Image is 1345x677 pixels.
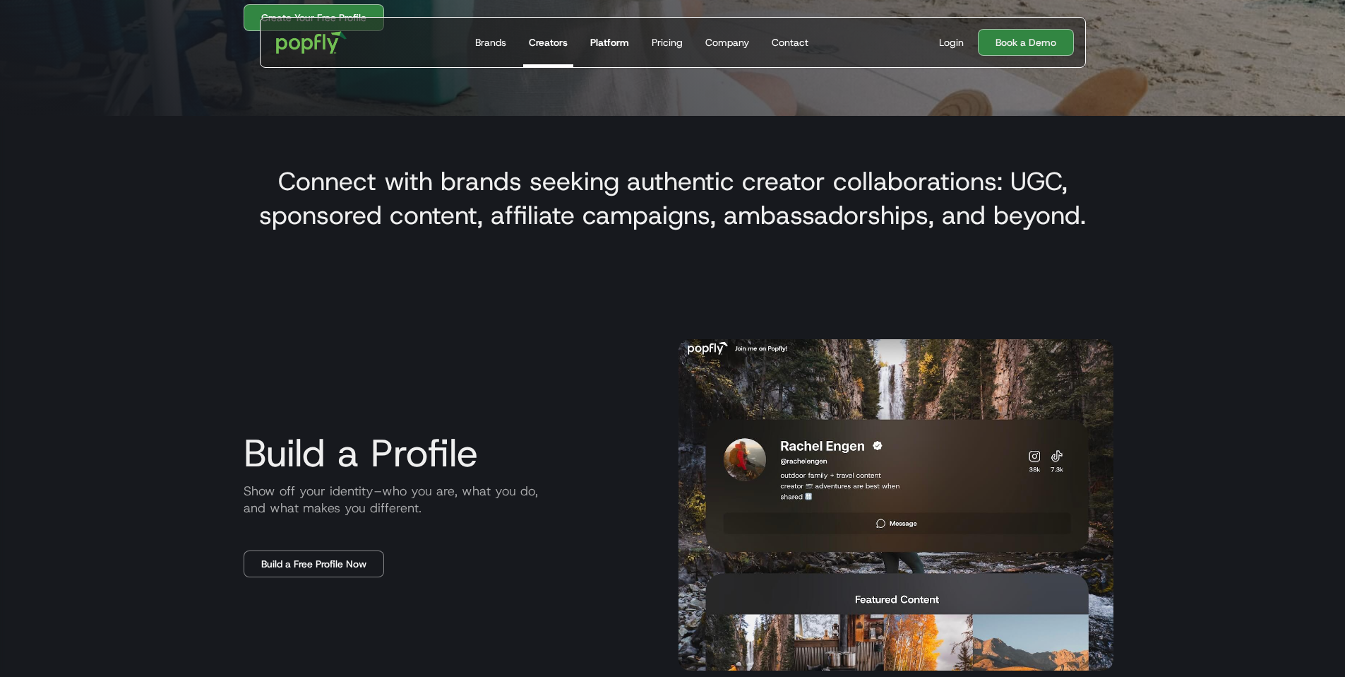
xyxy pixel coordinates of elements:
div: Creators [529,35,568,49]
a: Brands [470,18,512,67]
h3: Build a Profile [232,432,667,474]
h3: Connect with brands seeking authentic creator collaborations: UGC, sponsored content, affiliate c... [244,164,1102,232]
a: Creators [523,18,573,67]
a: Build a Free Profile Now [244,551,384,577]
div: Pricing [652,35,683,49]
div: Platform [590,35,629,49]
a: Contact [766,18,814,67]
div: Company [705,35,749,49]
a: Platform [585,18,635,67]
a: Login [933,35,969,49]
div: Contact [772,35,808,49]
a: Company [700,18,755,67]
div: Login [939,35,964,49]
a: Pricing [646,18,688,67]
a: home [266,21,357,64]
a: Book a Demo [978,29,1074,56]
div: Brands [475,35,506,49]
a: Create Your Free Profile [244,4,384,31]
p: Show off your identity–who you are, what you do, and what makes you different. [232,483,667,517]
